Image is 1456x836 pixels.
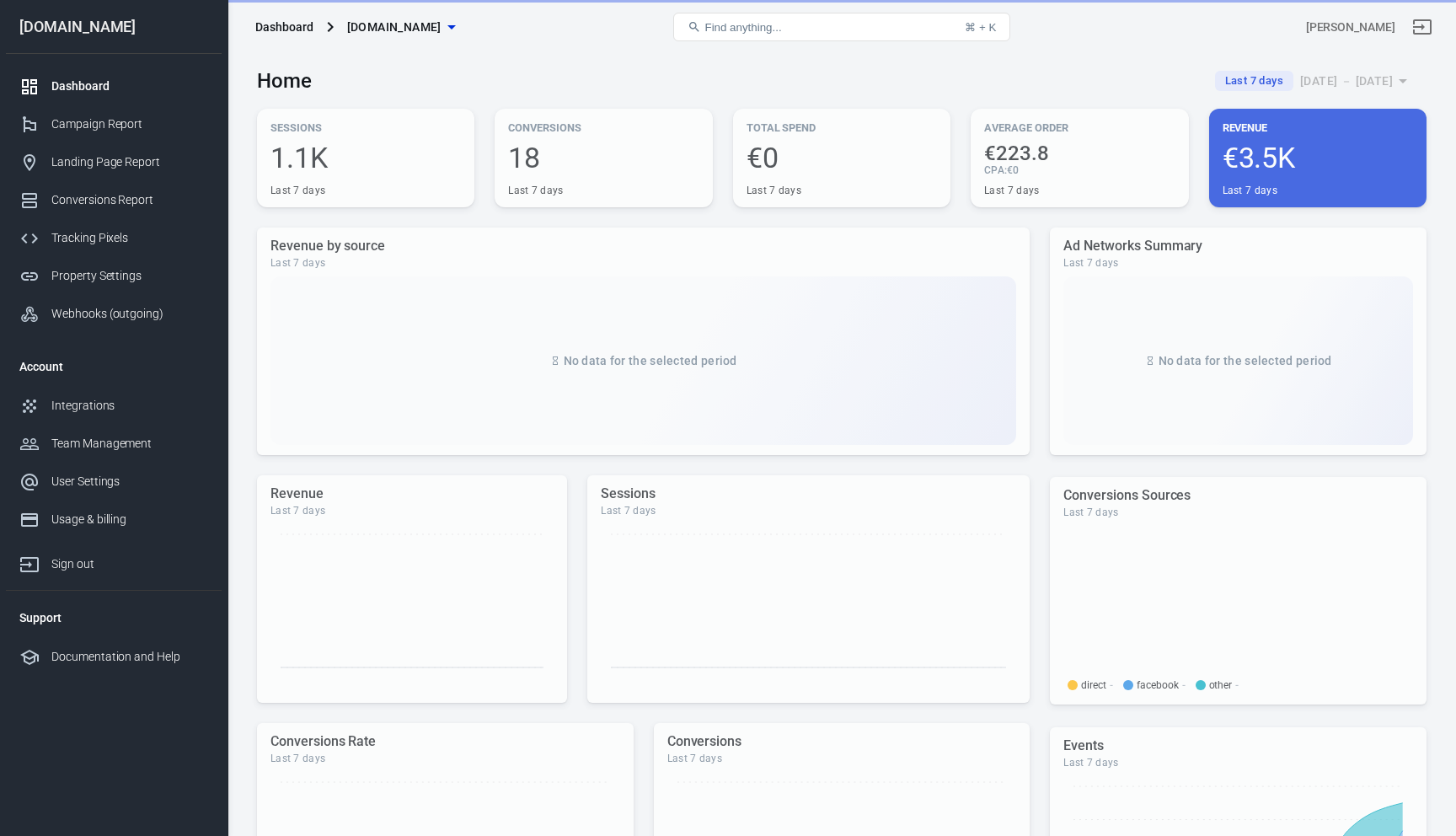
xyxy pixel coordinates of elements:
div: ⌘ + K [965,21,996,34]
a: Property Settings [6,257,222,295]
span: m3ta-stacking.com [347,17,442,38]
div: User Settings [51,473,208,490]
a: Team Management [6,425,222,463]
li: Support [6,598,222,638]
div: Account id: VicIO3n3 [1306,19,1395,36]
a: Integrations [6,387,222,425]
div: Usage & billing [51,511,208,528]
a: Conversions Report [6,181,222,219]
div: Sign out [51,555,208,573]
a: Campaign Report [6,105,222,143]
a: Webhooks (outgoing) [6,295,222,333]
a: User Settings [6,463,222,501]
a: Sign out [6,539,222,583]
button: [DOMAIN_NAME] [340,12,462,43]
div: Documentation and Help [51,648,208,666]
div: Campaign Report [51,115,208,133]
button: Find anything...⌘ + K [673,13,1010,41]
div: Conversions Report [51,191,208,209]
div: Landing Page Report [51,153,208,171]
div: Property Settings [51,267,208,285]
a: Sign out [1402,7,1443,47]
span: Find anything... [704,21,781,34]
div: Tracking Pixels [51,229,208,247]
a: Landing Page Report [6,143,222,181]
div: Integrations [51,397,208,415]
div: [DOMAIN_NAME] [6,19,222,35]
div: Dashboard [255,19,313,35]
div: Team Management [51,435,208,453]
a: Dashboard [6,67,222,105]
div: Dashboard [51,78,208,95]
div: Webhooks (outgoing) [51,305,208,323]
h3: Home [257,69,312,93]
a: Tracking Pixels [6,219,222,257]
a: Usage & billing [6,501,222,539]
li: Account [6,346,222,387]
